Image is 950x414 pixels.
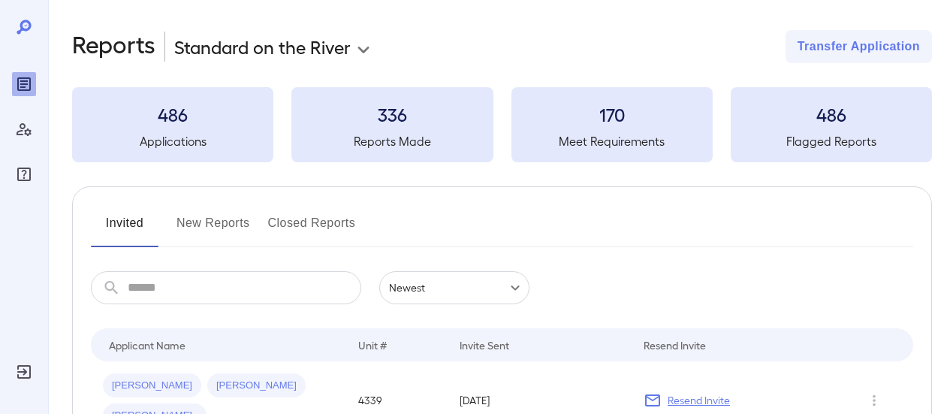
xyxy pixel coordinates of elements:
[72,87,932,162] summary: 486Applications336Reports Made170Meet Requirements486Flagged Reports
[291,132,493,150] h5: Reports Made
[12,117,36,141] div: Manage Users
[731,132,932,150] h5: Flagged Reports
[460,336,509,354] div: Invite Sent
[291,102,493,126] h3: 336
[207,379,306,393] span: [PERSON_NAME]
[72,30,155,63] h2: Reports
[103,379,201,393] span: [PERSON_NAME]
[12,360,36,384] div: Log Out
[12,162,36,186] div: FAQ
[862,388,886,412] button: Row Actions
[109,336,185,354] div: Applicant Name
[644,336,706,354] div: Resend Invite
[786,30,932,63] button: Transfer Application
[668,393,730,408] p: Resend Invite
[72,132,273,150] h5: Applications
[731,102,932,126] h3: 486
[511,102,713,126] h3: 170
[176,211,250,247] button: New Reports
[91,211,158,247] button: Invited
[72,102,273,126] h3: 486
[358,336,387,354] div: Unit #
[12,72,36,96] div: Reports
[511,132,713,150] h5: Meet Requirements
[174,35,351,59] p: Standard on the River
[379,271,529,304] div: Newest
[268,211,356,247] button: Closed Reports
